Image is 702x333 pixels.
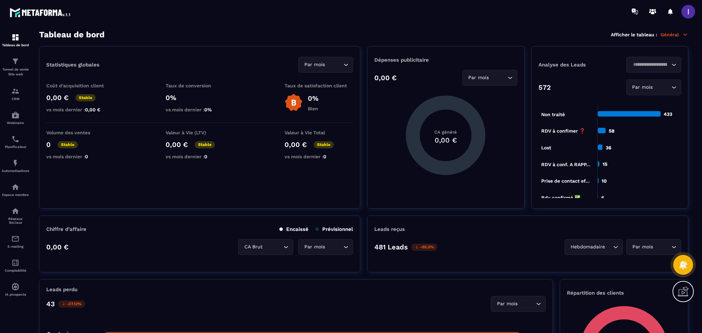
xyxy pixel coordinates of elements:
[538,62,610,68] p: Analyse des Leads
[565,239,623,255] div: Search for option
[204,107,212,112] span: 0%
[2,106,29,130] a: automationsautomationsWebinaire
[11,135,20,143] img: scheduler
[11,259,20,267] img: accountant
[519,300,534,308] input: Search for option
[2,230,29,254] a: emailemailE-mailing
[631,243,654,251] span: Par mois
[2,97,29,101] p: CRM
[166,107,234,112] p: vs mois dernier :
[243,243,264,251] span: CA Brut
[323,154,326,159] span: 0
[303,243,326,251] span: Par mois
[46,300,55,308] p: 43
[204,154,207,159] span: 0
[606,243,612,251] input: Search for option
[298,57,353,73] div: Search for option
[10,6,71,18] img: logo
[46,94,69,102] p: 0,00 €
[11,33,20,41] img: formation
[11,207,20,215] img: social-network
[541,195,580,201] tspan: Rdv confirmé ✅
[11,283,20,291] img: automations
[166,83,234,88] p: Taux de conversion
[58,141,78,148] p: Stable
[75,94,96,101] p: Stable
[166,140,188,149] p: 0,00 €
[308,94,318,102] p: 0%
[411,244,437,251] p: -95.5%
[2,293,29,296] p: IA prospects
[46,154,115,159] p: vs mois dernier :
[11,87,20,95] img: formation
[495,300,519,308] span: Par mois
[2,82,29,106] a: formationformationCRM
[538,83,551,91] p: 572
[85,154,88,159] span: 0
[631,84,654,91] span: Par mois
[166,94,234,102] p: 0%
[285,83,353,88] p: Taux de satisfaction client
[374,57,517,63] p: Dépenses publicitaire
[298,239,353,255] div: Search for option
[541,128,585,134] tspan: RDV à confimer ❓
[2,178,29,202] a: automationsautomationsEspace membre
[166,154,234,159] p: vs mois dernier :
[46,286,77,293] p: Leads perdu
[2,202,29,230] a: social-networksocial-networkRéseaux Sociaux
[569,243,606,251] span: Hebdomadaire
[46,243,69,251] p: 0,00 €
[279,226,308,232] p: Encaissé
[308,106,318,111] p: Bien
[2,52,29,82] a: formationformationTunnel de vente Site web
[2,193,29,197] p: Espace membre
[314,141,334,148] p: Stable
[46,140,51,149] p: 0
[285,94,303,112] img: b-badge-o.b3b20ee6.svg
[541,112,565,117] tspan: Non traité
[2,145,29,149] p: Planificateur
[2,67,29,77] p: Tunnel de vente Site web
[46,226,86,232] p: Chiffre d’affaire
[2,169,29,173] p: Automatisations
[626,79,681,95] div: Search for option
[46,130,115,135] p: Volume des ventes
[491,296,546,312] div: Search for option
[626,239,681,255] div: Search for option
[285,140,307,149] p: 0,00 €
[2,154,29,178] a: automationsautomationsAutomatisations
[285,130,353,135] p: Valeur à Vie Total
[303,61,326,69] span: Par mois
[374,74,397,82] p: 0,00 €
[491,74,506,82] input: Search for option
[326,61,342,69] input: Search for option
[2,269,29,272] p: Comptabilité
[11,159,20,167] img: automations
[11,183,20,191] img: automations
[46,62,99,68] p: Statistiques globales
[11,57,20,65] img: formation
[462,70,517,86] div: Search for option
[374,226,405,232] p: Leads reçus
[85,107,100,112] span: 0,00 €
[626,57,681,73] div: Search for option
[654,84,670,91] input: Search for option
[661,32,688,38] p: Général
[467,74,491,82] span: Par mois
[11,235,20,243] img: email
[541,145,551,150] tspan: Lost
[39,30,105,39] h3: Tableau de bord
[264,243,282,251] input: Search for option
[374,243,408,251] p: 481 Leads
[2,28,29,52] a: formationformationTableau de bord
[2,121,29,125] p: Webinaire
[46,83,115,88] p: Coût d'acquisition client
[567,290,681,296] p: Répartition des clients
[541,162,590,167] tspan: RDV à conf. A RAPP...
[11,111,20,119] img: automations
[611,32,657,37] p: Afficher le tableau :
[631,61,670,69] input: Search for option
[315,226,353,232] p: Prévisionnel
[2,217,29,224] p: Réseaux Sociaux
[2,130,29,154] a: schedulerschedulerPlanificateur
